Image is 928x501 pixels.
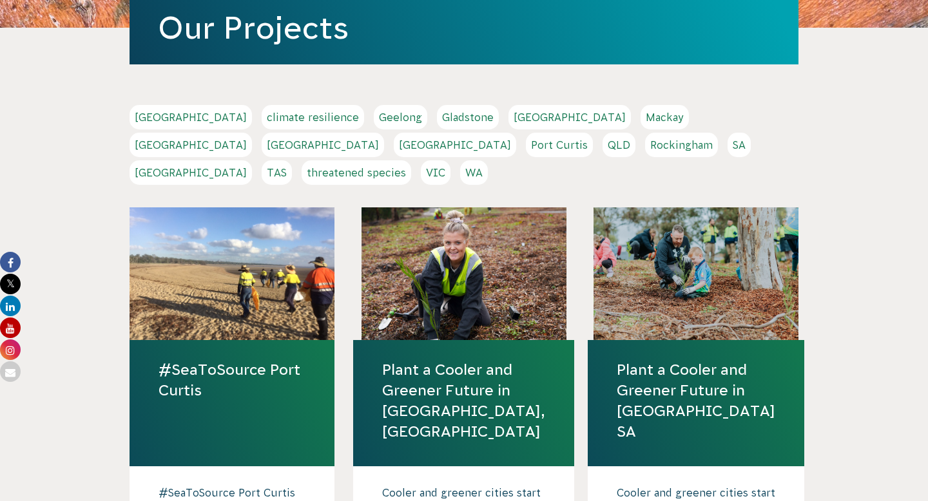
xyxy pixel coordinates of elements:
[508,105,631,129] a: [GEOGRAPHIC_DATA]
[526,133,593,157] a: Port Curtis
[374,105,427,129] a: Geelong
[158,10,349,45] a: Our Projects
[603,133,635,157] a: QLD
[262,160,292,185] a: TAS
[302,160,411,185] a: threatened species
[641,105,689,129] a: Mackay
[460,160,488,185] a: WA
[617,359,775,442] a: Plant a Cooler and Greener Future in [GEOGRAPHIC_DATA] SA
[159,359,305,401] a: #SeaToSource Port Curtis
[262,105,364,129] a: climate resilience
[421,160,450,185] a: VIC
[262,133,384,157] a: [GEOGRAPHIC_DATA]
[130,133,252,157] a: [GEOGRAPHIC_DATA]
[645,133,718,157] a: Rockingham
[437,105,499,129] a: Gladstone
[130,160,252,185] a: [GEOGRAPHIC_DATA]
[394,133,516,157] a: [GEOGRAPHIC_DATA]
[728,133,751,157] a: SA
[130,105,252,129] a: [GEOGRAPHIC_DATA]
[382,359,545,442] a: Plant a Cooler and Greener Future in [GEOGRAPHIC_DATA], [GEOGRAPHIC_DATA]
